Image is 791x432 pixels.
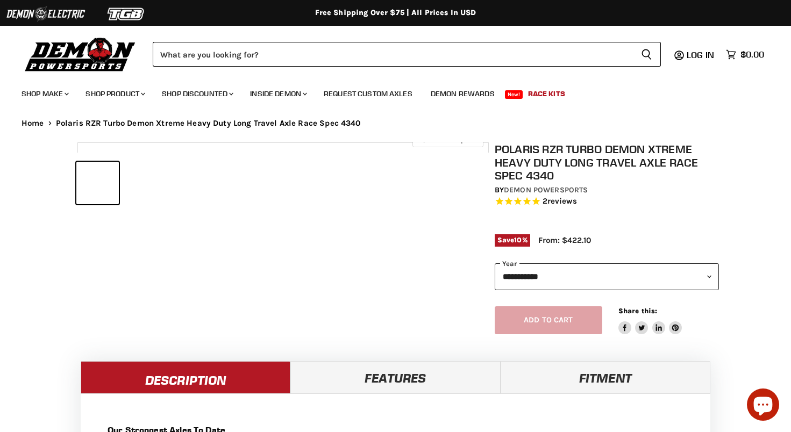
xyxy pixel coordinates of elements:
[13,78,761,105] ul: Main menu
[290,361,500,393] a: Features
[504,185,588,195] a: Demon Powersports
[682,50,721,60] a: Log in
[154,83,240,105] a: Shop Discounted
[22,119,44,128] a: Home
[505,90,523,99] span: New!
[418,135,478,143] span: Click to expand
[495,234,530,246] span: Save %
[543,196,577,206] span: 2 reviews
[77,83,152,105] a: Shop Product
[13,83,75,105] a: Shop Make
[56,119,361,128] span: Polaris RZR Turbo Demon Xtreme Heavy Duty Long Travel Axle Race Spec 4340
[538,235,591,245] span: From: $422.10
[501,361,710,393] a: Fitment
[5,4,86,24] img: Demon Electric Logo 2
[242,83,313,105] a: Inside Demon
[86,4,167,24] img: TGB Logo 2
[744,388,782,423] inbox-online-store-chat: Shopify online store chat
[495,184,719,196] div: by
[423,83,503,105] a: Demon Rewards
[520,83,573,105] a: Race Kits
[740,49,764,60] span: $0.00
[547,196,577,206] span: reviews
[153,42,661,67] form: Product
[22,35,139,73] img: Demon Powersports
[514,236,522,244] span: 10
[721,47,769,62] a: $0.00
[153,42,632,67] input: Search
[495,263,719,290] select: year
[76,162,119,204] button: IMAGE thumbnail
[495,142,719,182] h1: Polaris RZR Turbo Demon Xtreme Heavy Duty Long Travel Axle Race Spec 4340
[618,306,682,335] aside: Share this:
[495,196,719,207] span: Rated 5.0 out of 5 stars 2 reviews
[618,307,657,315] span: Share this:
[316,83,421,105] a: Request Custom Axles
[632,42,661,67] button: Search
[81,361,290,393] a: Description
[687,49,714,60] span: Log in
